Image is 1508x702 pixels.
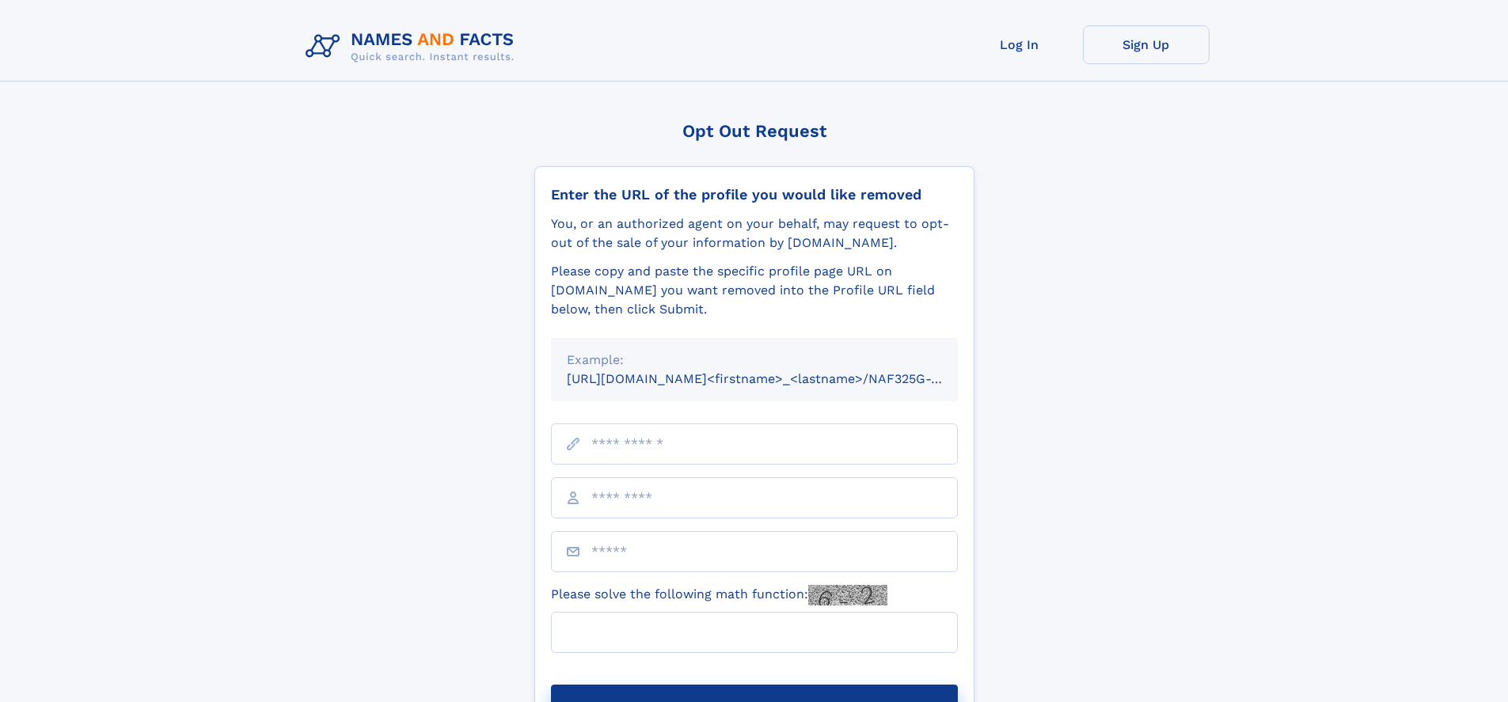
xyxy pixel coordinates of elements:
[1083,25,1210,64] a: Sign Up
[551,585,887,605] label: Please solve the following math function:
[551,262,958,319] div: Please copy and paste the specific profile page URL on [DOMAIN_NAME] you want removed into the Pr...
[551,186,958,203] div: Enter the URL of the profile you would like removed
[567,371,988,386] small: [URL][DOMAIN_NAME]<firstname>_<lastname>/NAF325G-xxxxxxxx
[956,25,1083,64] a: Log In
[567,351,942,370] div: Example:
[551,214,958,252] div: You, or an authorized agent on your behalf, may request to opt-out of the sale of your informatio...
[299,25,527,68] img: Logo Names and Facts
[534,121,974,141] div: Opt Out Request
